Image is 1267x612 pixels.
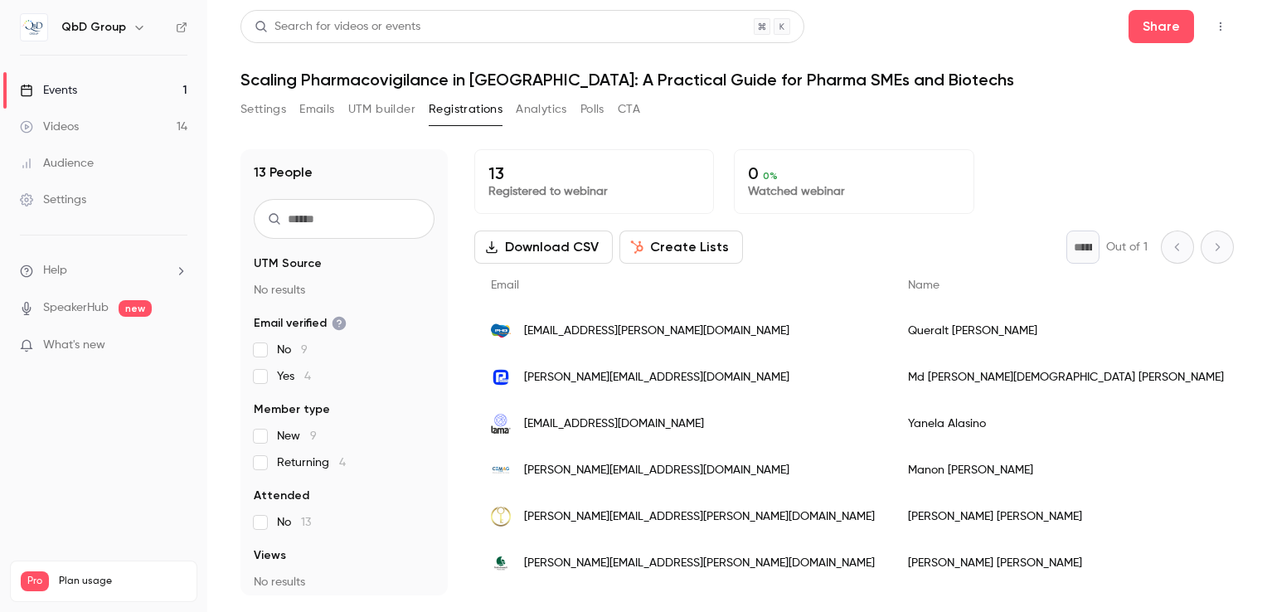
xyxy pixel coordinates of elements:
[748,163,959,183] p: 0
[20,119,79,135] div: Videos
[21,14,47,41] img: QbD Group
[891,540,1240,586] div: [PERSON_NAME] [PERSON_NAME]
[619,231,743,264] button: Create Lists
[908,279,939,291] span: Name
[254,547,286,564] span: Views
[254,255,322,272] span: UTM Source
[43,262,67,279] span: Help
[491,279,519,291] span: Email
[491,553,511,573] img: tentaconsult.com
[618,96,640,123] button: CTA
[524,415,704,433] span: [EMAIL_ADDRESS][DOMAIN_NAME]
[491,460,511,480] img: cemagcare.com
[516,96,567,123] button: Analytics
[301,517,311,528] span: 13
[1106,239,1148,255] p: Out of 1
[488,163,700,183] p: 13
[524,369,789,386] span: [PERSON_NAME][EMAIL_ADDRESS][DOMAIN_NAME]
[474,231,613,264] button: Download CSV
[254,282,434,299] p: No results
[891,308,1240,354] div: Queralt [PERSON_NAME]
[524,508,875,526] span: [PERSON_NAME][EMAIL_ADDRESS][PERSON_NAME][DOMAIN_NAME]
[748,183,959,200] p: Watched webinar
[763,170,778,182] span: 0 %
[891,493,1240,540] div: [PERSON_NAME] [PERSON_NAME]
[20,262,187,279] li: help-dropdown-opener
[254,401,330,418] span: Member type
[524,555,875,572] span: [PERSON_NAME][EMAIL_ADDRESS][PERSON_NAME][DOMAIN_NAME]
[254,574,434,590] p: No results
[277,514,311,531] span: No
[277,342,308,358] span: No
[524,462,789,479] span: [PERSON_NAME][EMAIL_ADDRESS][DOMAIN_NAME]
[240,70,1234,90] h1: Scaling Pharmacovigilance in [GEOGRAPHIC_DATA]: A Practical Guide for Pharma SMEs and Biotechs
[310,430,317,442] span: 9
[891,401,1240,447] div: Yanela Alasino
[491,321,511,341] img: phdlifescience.eu
[240,96,286,123] button: Settings
[429,96,502,123] button: Registrations
[277,368,311,385] span: Yes
[277,428,317,444] span: New
[488,183,700,200] p: Registered to webinar
[891,447,1240,493] div: Manon [PERSON_NAME]
[59,575,187,588] span: Plan usage
[255,18,420,36] div: Search for videos or events
[580,96,604,123] button: Polls
[891,354,1240,401] div: Md [PERSON_NAME][DEMOGRAPHIC_DATA] [PERSON_NAME]
[299,96,334,123] button: Emails
[167,338,187,353] iframe: Noticeable Trigger
[277,454,346,471] span: Returning
[119,300,152,317] span: new
[1129,10,1194,43] button: Share
[20,155,94,172] div: Audience
[304,371,311,382] span: 4
[491,367,511,387] img: renata-ltd.com
[21,571,49,591] span: Pro
[491,507,511,527] img: knelite.com
[43,299,109,317] a: SpeakerHub
[20,82,77,99] div: Events
[61,19,126,36] h6: QbD Group
[348,96,415,123] button: UTM builder
[254,315,347,332] span: Email verified
[301,344,308,356] span: 9
[491,414,511,434] img: lamaaccess.com
[20,192,86,208] div: Settings
[339,457,346,469] span: 4
[254,488,309,504] span: Attended
[524,323,789,340] span: [EMAIL_ADDRESS][PERSON_NAME][DOMAIN_NAME]
[43,337,105,354] span: What's new
[254,163,313,182] h1: 13 People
